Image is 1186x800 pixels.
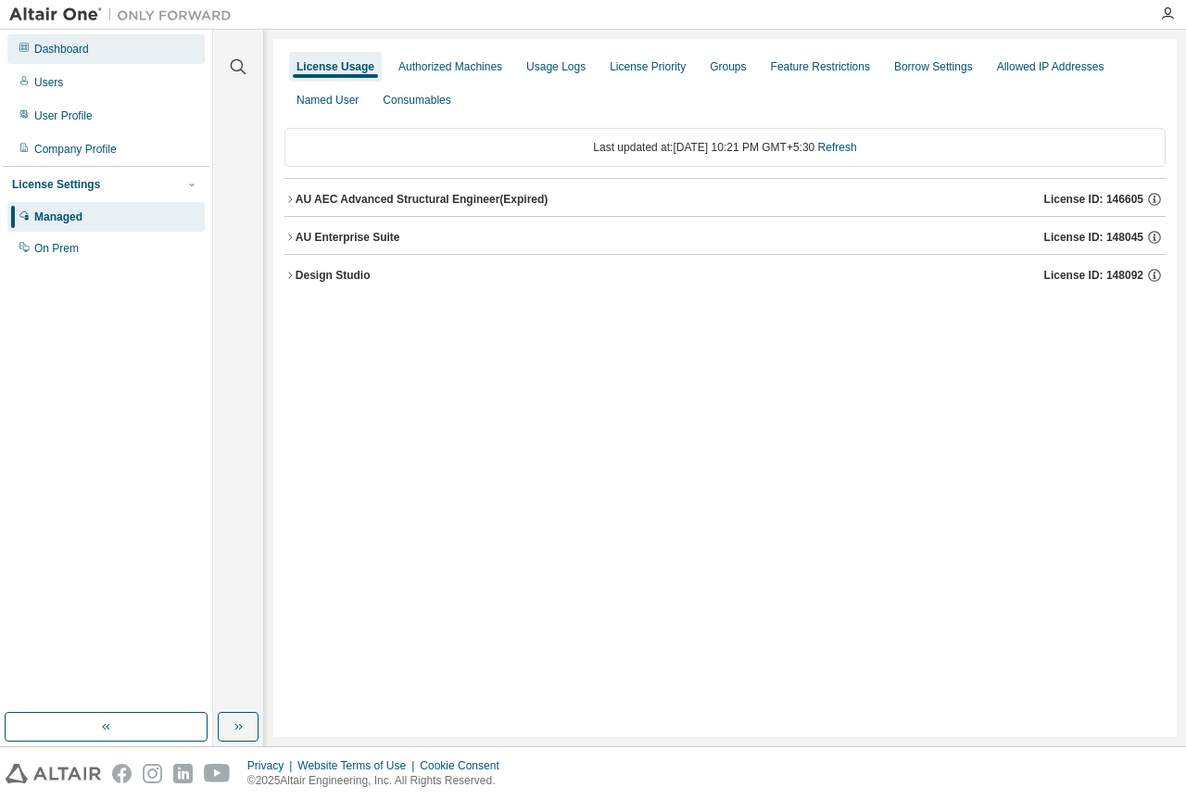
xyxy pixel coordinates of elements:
[34,142,117,157] div: Company Profile
[1044,192,1143,207] span: License ID: 146605
[34,75,63,90] div: Users
[34,42,89,57] div: Dashboard
[526,59,586,74] div: Usage Logs
[34,210,82,224] div: Managed
[1044,230,1143,245] span: License ID: 148045
[12,177,100,192] div: License Settings
[1044,268,1143,283] span: License ID: 148092
[383,93,450,108] div: Consumables
[34,241,79,256] div: On Prem
[710,59,746,74] div: Groups
[894,59,973,74] div: Borrow Settings
[9,6,241,24] img: Altair One
[284,179,1166,220] button: AU AEC Advanced Structural Engineer(Expired)License ID: 146605
[997,59,1104,74] div: Allowed IP Addresses
[610,59,686,74] div: License Priority
[247,758,297,773] div: Privacy
[296,93,359,108] div: Named User
[296,192,549,207] div: AU AEC Advanced Structural Engineer (Expired)
[247,773,511,789] p: © 2025 Altair Engineering, Inc. All Rights Reserved.
[34,108,93,123] div: User Profile
[143,764,162,783] img: instagram.svg
[284,217,1166,258] button: AU Enterprise SuiteLicense ID: 148045
[296,59,374,74] div: License Usage
[818,141,857,154] a: Refresh
[284,255,1166,296] button: Design StudioLicense ID: 148092
[398,59,502,74] div: Authorized Machines
[284,128,1166,167] div: Last updated at: [DATE] 10:21 PM GMT+5:30
[173,764,193,783] img: linkedin.svg
[204,764,231,783] img: youtube.svg
[297,758,420,773] div: Website Terms of Use
[112,764,132,783] img: facebook.svg
[420,758,510,773] div: Cookie Consent
[771,59,870,74] div: Feature Restrictions
[6,764,101,783] img: altair_logo.svg
[296,230,400,245] div: AU Enterprise Suite
[296,268,371,283] div: Design Studio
